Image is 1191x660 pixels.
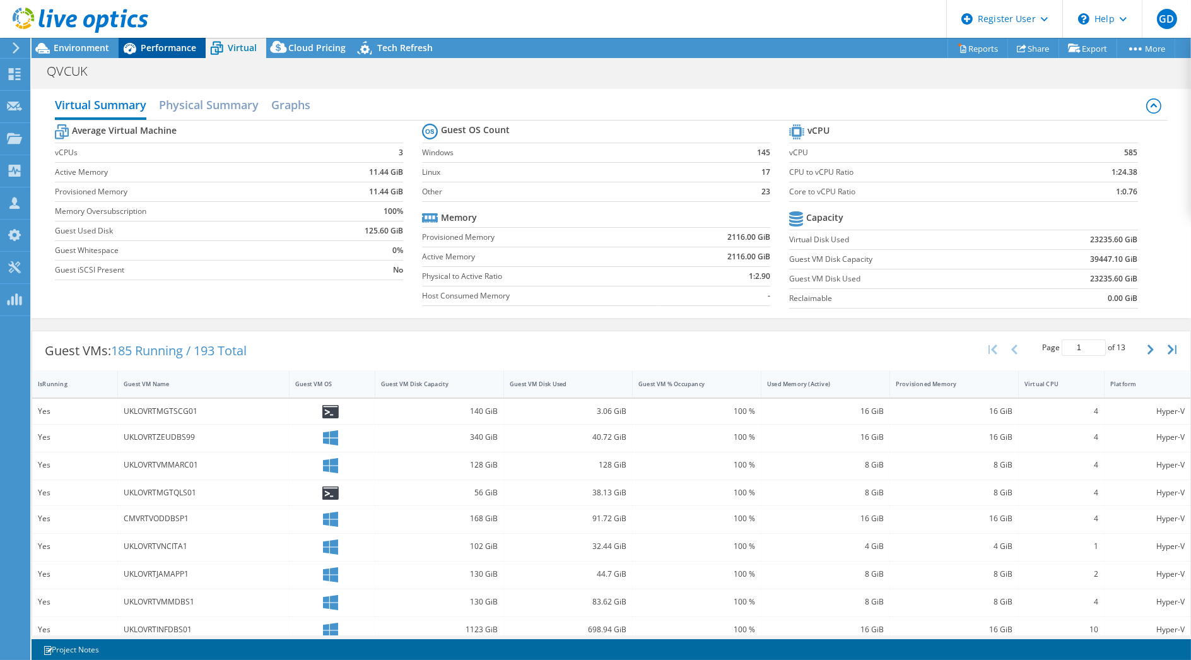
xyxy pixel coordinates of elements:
[638,539,755,553] div: 100 %
[381,430,498,444] div: 340 GiB
[55,264,320,276] label: Guest iSCSI Present
[767,539,884,553] div: 4 GiB
[55,244,320,257] label: Guest Whitespace
[510,380,611,388] div: Guest VM Disk Used
[510,567,626,581] div: 44.7 GiB
[896,512,1012,526] div: 16 GiB
[767,458,884,472] div: 8 GiB
[789,253,1017,266] label: Guest VM Disk Capacity
[1062,339,1106,356] input: jump to page
[1157,9,1177,29] span: GD
[34,642,108,657] a: Project Notes
[1042,339,1125,356] span: Page of
[55,92,146,120] h2: Virtual Summary
[1112,166,1138,179] b: 1:24.38
[1110,623,1185,637] div: Hyper-V
[1091,253,1138,266] b: 39447.10 GiB
[510,458,626,472] div: 128 GiB
[510,430,626,444] div: 40.72 GiB
[767,430,884,444] div: 16 GiB
[124,404,283,418] div: UKLOVRTMGTSCG01
[757,146,770,159] b: 145
[377,42,433,54] span: Tech Refresh
[896,567,1012,581] div: 8 GiB
[271,92,310,117] h2: Graphs
[124,595,283,609] div: UKLOVRTVMMDBS1
[159,92,259,117] h2: Physical Summary
[422,290,661,302] label: Host Consumed Memory
[381,404,498,418] div: 140 GiB
[124,623,283,637] div: UKLOVRTINFDBS01
[767,595,884,609] div: 8 GiB
[789,186,1046,198] label: Core to vCPU Ratio
[767,567,884,581] div: 8 GiB
[638,458,755,472] div: 100 %
[1024,512,1098,526] div: 4
[55,205,320,218] label: Memory Oversubscription
[124,458,283,472] div: UKLOVRTVMMARC01
[638,380,740,388] div: Guest VM % Occupancy
[381,486,498,500] div: 56 GiB
[1091,273,1138,285] b: 23235.60 GiB
[1024,623,1098,637] div: 10
[789,146,1046,159] label: vCPU
[638,404,755,418] div: 100 %
[638,486,755,500] div: 100 %
[124,486,283,500] div: UKLOVRTMGTQLS01
[768,290,770,302] b: -
[1024,404,1098,418] div: 4
[141,42,196,54] span: Performance
[767,486,884,500] div: 8 GiB
[1117,38,1175,58] a: More
[948,38,1008,58] a: Reports
[381,595,498,609] div: 130 GiB
[1110,512,1185,526] div: Hyper-V
[1091,233,1138,246] b: 23235.60 GiB
[1078,13,1089,25] svg: \n
[896,486,1012,500] div: 8 GiB
[510,404,626,418] div: 3.06 GiB
[38,458,112,472] div: Yes
[124,430,283,444] div: UKLOVRTZEUDBS99
[896,380,997,388] div: Provisioned Memory
[38,430,112,444] div: Yes
[1117,186,1138,198] b: 1:0.76
[638,623,755,637] div: 100 %
[761,186,770,198] b: 23
[1117,342,1125,353] span: 13
[1024,486,1098,500] div: 4
[896,539,1012,553] div: 4 GiB
[767,380,869,388] div: Used Memory (Active)
[1024,458,1098,472] div: 4
[55,186,320,198] label: Provisioned Memory
[1108,292,1138,305] b: 0.00 GiB
[510,623,626,637] div: 698.94 GiB
[789,273,1017,285] label: Guest VM Disk Used
[369,166,403,179] b: 11.44 GiB
[392,244,403,257] b: 0%
[1110,380,1170,388] div: Platform
[896,430,1012,444] div: 16 GiB
[510,486,626,500] div: 38.13 GiB
[124,539,283,553] div: UKLOVRTVNCITA1
[422,186,725,198] label: Other
[896,458,1012,472] div: 8 GiB
[789,292,1017,305] label: Reclaimable
[789,233,1017,246] label: Virtual Disk Used
[789,166,1046,179] label: CPU to vCPU Ratio
[72,124,177,137] b: Average Virtual Machine
[767,512,884,526] div: 16 GiB
[55,225,320,237] label: Guest Used Disk
[111,342,247,359] span: 185 Running / 193 Total
[54,42,109,54] span: Environment
[510,512,626,526] div: 91.72 GiB
[510,539,626,553] div: 32.44 GiB
[1110,458,1185,472] div: Hyper-V
[228,42,257,54] span: Virtual
[38,486,112,500] div: Yes
[807,124,830,137] b: vCPU
[1110,539,1185,553] div: Hyper-V
[38,567,112,581] div: Yes
[38,623,112,637] div: Yes
[638,512,755,526] div: 100 %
